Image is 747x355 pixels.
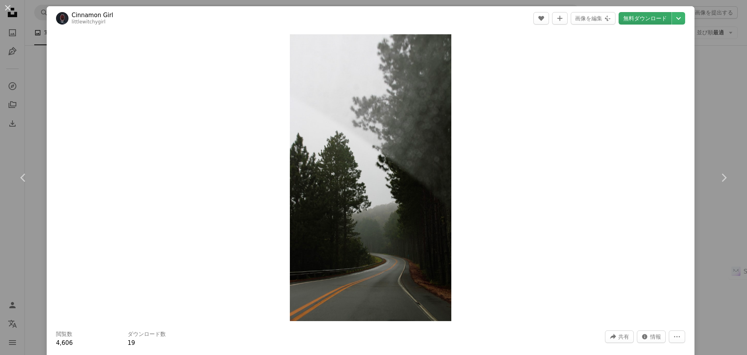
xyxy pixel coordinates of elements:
span: 情報 [650,331,661,343]
img: 森の横の道を走る車 [290,34,451,321]
h3: ダウンロード数 [128,330,166,338]
span: 4,606 [56,339,73,346]
a: Cinnamon Girl [72,11,113,19]
button: コレクションに追加する [552,12,568,25]
button: ダウンロードサイズを選択してください [672,12,685,25]
button: 画像を編集 [571,12,615,25]
button: この画像でズームインする [290,34,451,321]
a: littlewitchygirl [72,19,105,25]
button: その他のアクション [669,330,685,343]
a: 次へ [700,140,747,215]
button: この画像に関する統計 [637,330,666,343]
span: 19 [128,339,135,346]
a: 無料ダウンロード [619,12,672,25]
h3: 閲覧数 [56,330,72,338]
img: Cinnamon Girlのプロフィールを見る [56,12,68,25]
span: 共有 [618,331,629,343]
button: このビジュアルを共有する [605,330,634,343]
button: いいね！ [533,12,549,25]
